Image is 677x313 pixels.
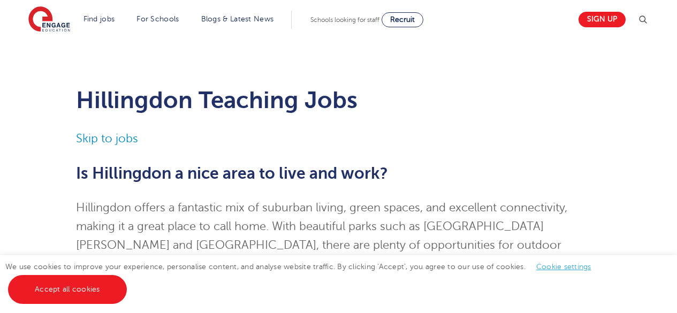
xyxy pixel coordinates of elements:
[8,275,127,304] a: Accept all cookies
[76,164,388,182] span: Is Hillingdon a nice area to live and work?
[28,6,70,33] img: Engage Education
[579,12,626,27] a: Sign up
[201,15,274,23] a: Blogs & Latest News
[136,15,179,23] a: For Schools
[536,263,591,271] a: Cookie settings
[310,16,379,24] span: Schools looking for staff
[382,12,423,27] a: Recruit
[83,15,115,23] a: Find jobs
[76,87,601,113] h1: Hillingdon Teaching Jobs
[390,16,415,24] span: Recruit
[76,132,138,145] a: Skip to jobs
[5,263,602,293] span: We use cookies to improve your experience, personalise content, and analyse website traffic. By c...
